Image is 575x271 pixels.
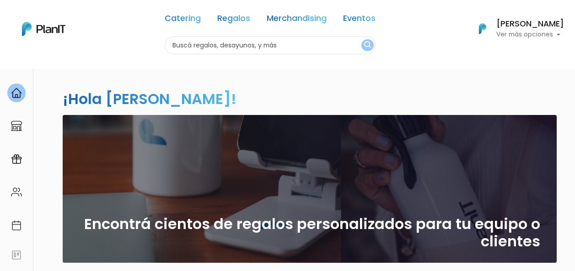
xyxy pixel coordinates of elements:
h6: [PERSON_NAME] [496,20,564,28]
img: calendar-87d922413cdce8b2cf7b7f5f62616a5cf9e4887200fb71536465627b3292af00.svg [11,220,22,231]
img: search_button-432b6d5273f82d61273b3651a40e1bd1b912527efae98b1b7a1b2c0702e16a8d.svg [364,41,371,50]
a: Regalos [217,15,250,26]
img: PlanIt Logo [473,19,493,39]
h2: ¡Hola [PERSON_NAME]! [63,89,236,109]
input: Buscá regalos, desayunos, y más [165,36,376,54]
img: people-662611757002400ad9ed0e3c099ab2801c6687ba6c219adb57efc949bc21e19d.svg [11,187,22,198]
a: Catering [165,15,201,26]
button: PlanIt Logo [PERSON_NAME] Ver más opciones [467,17,564,41]
a: Merchandising [267,15,327,26]
img: feedback-78b5a0c8f98aac82b08bfc38622c3050aee476f2c9584af64705fc4e61158814.svg [11,250,22,261]
h2: Encontrá cientos de regalos personalizados para tu equipo o clientes [79,215,540,250]
p: Ver más opciones [496,31,564,38]
a: Eventos [343,15,376,26]
img: PlanIt Logo [22,22,65,36]
img: home-e721727adea9d79c4d83392d1f703f7f8bce08238fde08b1acbfd93340b81755.svg [11,88,22,99]
img: campaigns-02234683943229c281be62815700db0a1741e53638e28bf9629b52c665b00959.svg [11,154,22,165]
img: marketplace-4ceaa7011d94191e9ded77b95e3339b90024bf715f7c57f8cf31f2d8c509eaba.svg [11,120,22,131]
